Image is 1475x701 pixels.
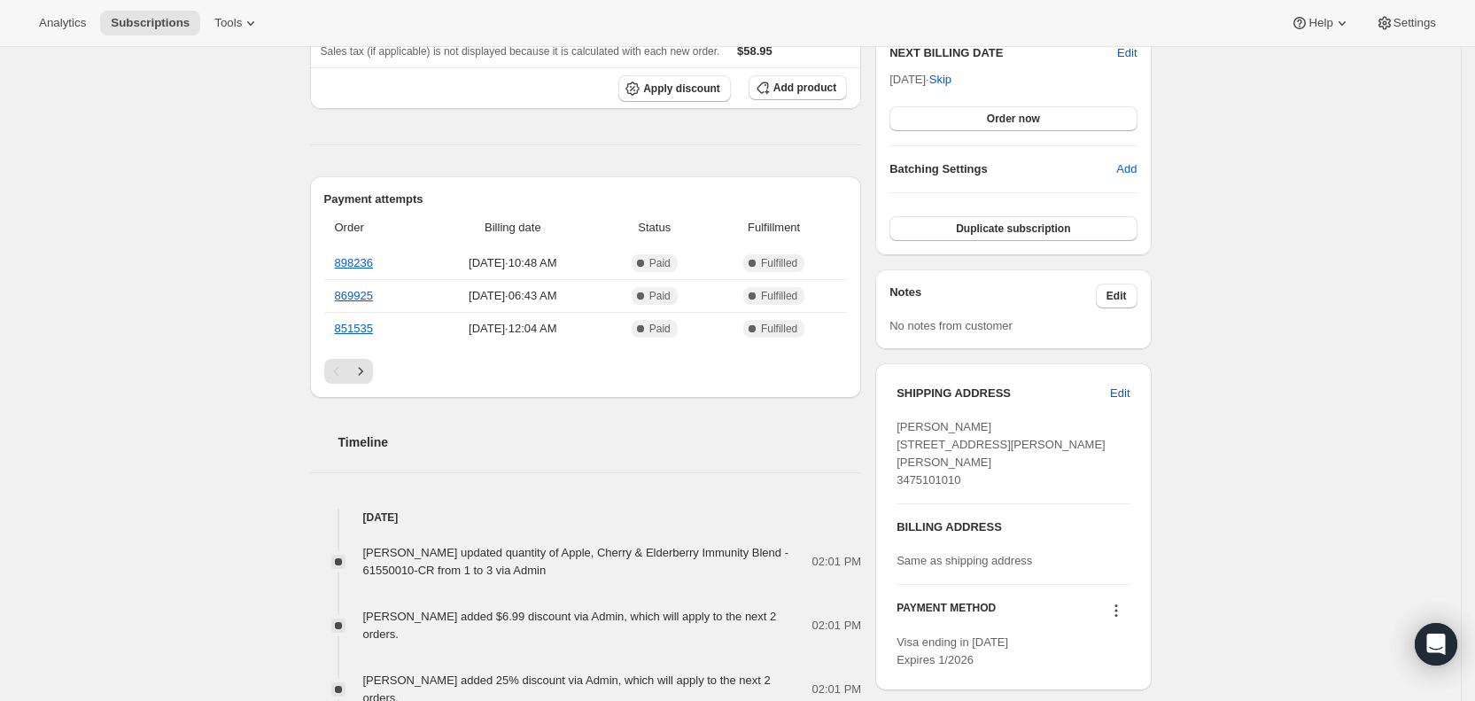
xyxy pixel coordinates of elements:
[889,160,1116,178] h6: Batching Settings
[428,254,597,272] span: [DATE] · 10:48 AM
[618,75,731,102] button: Apply discount
[1393,16,1436,30] span: Settings
[919,66,962,94] button: Skip
[711,219,836,237] span: Fulfillment
[28,11,97,35] button: Analytics
[897,554,1032,567] span: Same as shipping address
[897,635,1008,666] span: Visa ending in [DATE] Expires 1/2026
[812,617,862,635] span: 02:01 PM
[100,11,200,35] button: Subscriptions
[428,219,597,237] span: Billing date
[348,359,373,384] button: Next
[1365,11,1447,35] button: Settings
[310,509,862,526] h4: [DATE]
[324,208,423,247] th: Order
[649,256,671,270] span: Paid
[987,112,1040,126] span: Order now
[428,320,597,338] span: [DATE] · 12:04 AM
[889,44,1117,62] h2: NEXT BILLING DATE
[363,546,789,577] span: [PERSON_NAME] updated quantity of Apple, Cherry & Elderberry Immunity Blend - 61550010-CR from 1 ...
[643,82,720,96] span: Apply discount
[889,284,1096,308] h3: Notes
[324,191,848,208] h2: Payment attempts
[929,71,951,89] span: Skip
[897,385,1110,402] h3: SHIPPING ADDRESS
[889,73,951,86] span: [DATE] ·
[428,287,597,305] span: [DATE] · 06:43 AM
[335,256,373,269] a: 898236
[1106,289,1127,303] span: Edit
[1308,16,1332,30] span: Help
[1110,385,1130,402] span: Edit
[889,216,1137,241] button: Duplicate subscription
[649,289,671,303] span: Paid
[761,322,797,336] span: Fulfilled
[889,319,1013,332] span: No notes from customer
[1116,160,1137,178] span: Add
[335,322,373,335] a: 851535
[204,11,270,35] button: Tools
[111,16,190,30] span: Subscriptions
[761,256,797,270] span: Fulfilled
[649,322,671,336] span: Paid
[956,222,1070,236] span: Duplicate subscription
[608,219,701,237] span: Status
[1280,11,1361,35] button: Help
[749,75,847,100] button: Add product
[773,81,836,95] span: Add product
[737,44,772,58] span: $58.95
[1117,44,1137,62] button: Edit
[338,433,862,451] h2: Timeline
[363,610,777,641] span: [PERSON_NAME] added $6.99 discount via Admin, which will apply to the next 2 orders.
[1106,155,1147,183] button: Add
[897,420,1106,487] span: [PERSON_NAME] [STREET_ADDRESS][PERSON_NAME][PERSON_NAME] 3475101010
[897,518,1130,536] h3: BILLING ADDRESS
[214,16,242,30] span: Tools
[1099,379,1140,408] button: Edit
[321,45,720,58] span: Sales tax (if applicable) is not displayed because it is calculated with each new order.
[889,106,1137,131] button: Order now
[812,681,862,698] span: 02:01 PM
[812,553,862,571] span: 02:01 PM
[335,289,373,302] a: 869925
[39,16,86,30] span: Analytics
[324,359,848,384] nav: Pagination
[761,289,797,303] span: Fulfilled
[1415,623,1457,666] div: Open Intercom Messenger
[897,601,996,625] h3: PAYMENT METHOD
[1096,284,1137,308] button: Edit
